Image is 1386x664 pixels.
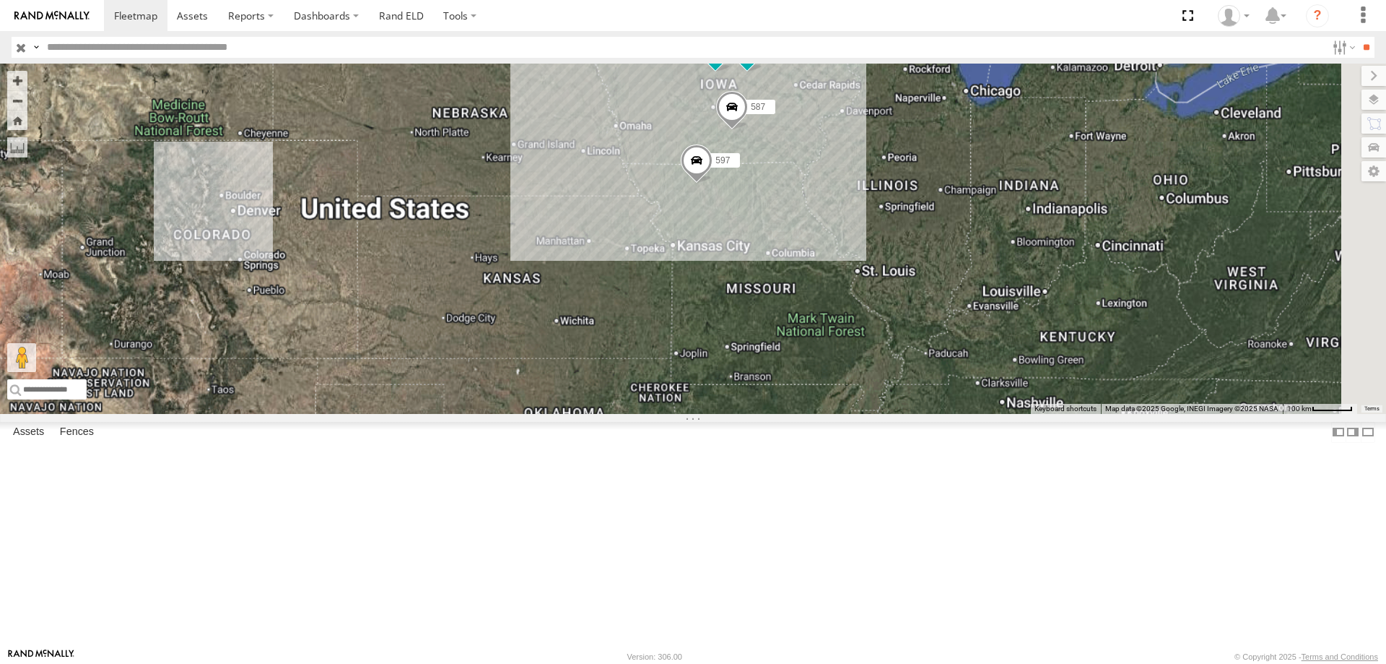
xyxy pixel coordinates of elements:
button: Drag Pegman onto the map to open Street View [7,343,36,372]
label: Dock Summary Table to the Right [1346,422,1360,443]
label: Search Query [30,37,42,58]
div: © Copyright 2025 - [1234,652,1378,661]
button: Map Scale: 100 km per 53 pixels [1283,404,1357,414]
div: Chase Tanke [1213,5,1255,27]
span: Map data ©2025 Google, INEGI Imagery ©2025 NASA [1105,405,1278,413]
i: ? [1306,4,1329,27]
button: Keyboard shortcuts [1034,404,1097,414]
a: Terms (opens in new tab) [1364,406,1380,412]
a: Visit our Website [8,650,74,664]
span: 100 km [1287,405,1312,413]
label: Dock Summary Table to the Left [1331,422,1346,443]
label: Assets [6,422,51,442]
div: Version: 306.00 [627,652,682,661]
label: Hide Summary Table [1361,422,1375,443]
label: Measure [7,137,27,158]
label: Search Filter Options [1327,37,1358,58]
a: Terms and Conditions [1302,652,1378,661]
label: Map Settings [1361,161,1386,181]
button: Zoom Home [7,111,27,130]
button: Zoom out [7,90,27,111]
span: 587 [751,102,765,112]
img: rand-logo.svg [14,11,90,21]
span: 597 [715,155,730,165]
button: Zoom in [7,71,27,90]
label: Fences [53,422,101,442]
